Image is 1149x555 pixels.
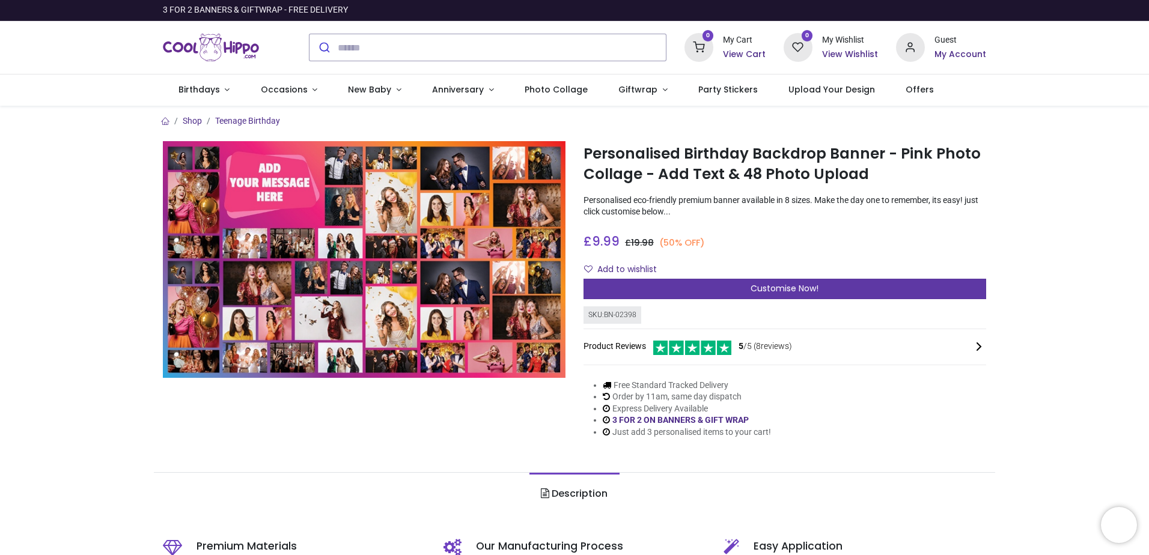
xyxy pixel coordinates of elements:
a: Occasions [245,74,333,106]
li: Order by 11am, same day dispatch [603,391,771,403]
span: Party Stickers [698,83,758,96]
h5: Easy Application [754,539,986,554]
a: 0 [784,42,812,52]
span: £ [584,232,620,250]
a: View Wishlist [822,49,878,61]
sup: 0 [802,30,813,41]
div: My Wishlist [822,34,878,46]
a: Giftwrap [603,74,683,106]
sup: 0 [703,30,714,41]
span: 19.98 [631,237,654,249]
a: 0 [684,42,713,52]
iframe: Brevo live chat [1101,507,1137,543]
h5: Our Manufacturing Process [476,539,706,554]
span: /5 ( 8 reviews) [739,341,792,353]
a: View Cart [723,49,766,61]
div: Product Reviews [584,339,986,355]
li: Free Standard Tracked Delivery [603,380,771,392]
span: Occasions [261,83,308,96]
li: Just add 3 personalised items to your cart! [603,426,771,438]
p: Personalised eco-friendly premium banner available in 8 sizes. Make the day one to remember, its ... [584,195,986,218]
span: Birthdays [178,83,220,96]
span: Giftwrap [618,83,657,96]
span: Upload Your Design [788,83,875,96]
span: New Baby [348,83,391,96]
span: 9.99 [592,232,620,250]
div: My Cart [723,34,766,46]
h5: Premium Materials [197,539,425,554]
a: Shop [183,116,202,126]
span: Customise Now! [751,282,818,294]
a: Birthdays [163,74,245,106]
a: New Baby [333,74,417,106]
li: Express Delivery Available [603,403,771,415]
span: 5 [739,341,743,351]
h1: Personalised Birthday Backdrop Banner - Pink Photo Collage - Add Text & 48 Photo Upload [584,144,986,185]
a: Description [529,473,619,515]
a: Anniversary [416,74,509,106]
button: Add to wishlistAdd to wishlist [584,259,667,280]
a: 3 FOR 2 ON BANNERS & GIFT WRAP [612,415,749,425]
iframe: Customer reviews powered by Trustpilot [734,4,986,16]
img: Personalised Birthday Backdrop Banner - Pink Photo Collage - Add Text & 48 Photo Upload [163,141,565,378]
a: Logo of Cool Hippo [163,31,259,64]
span: £ [625,237,654,249]
span: Offers [906,83,934,96]
i: Add to wishlist [584,265,593,273]
div: Guest [934,34,986,46]
span: Photo Collage [525,83,588,96]
span: Anniversary [432,83,484,96]
a: My Account [934,49,986,61]
a: Teenage Birthday [215,116,280,126]
img: Cool Hippo [163,31,259,64]
button: Submit [309,34,338,61]
small: (50% OFF) [659,237,705,249]
div: SKU: BN-02398 [584,306,641,324]
div: 3 FOR 2 BANNERS & GIFTWRAP - FREE DELIVERY [163,4,348,16]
